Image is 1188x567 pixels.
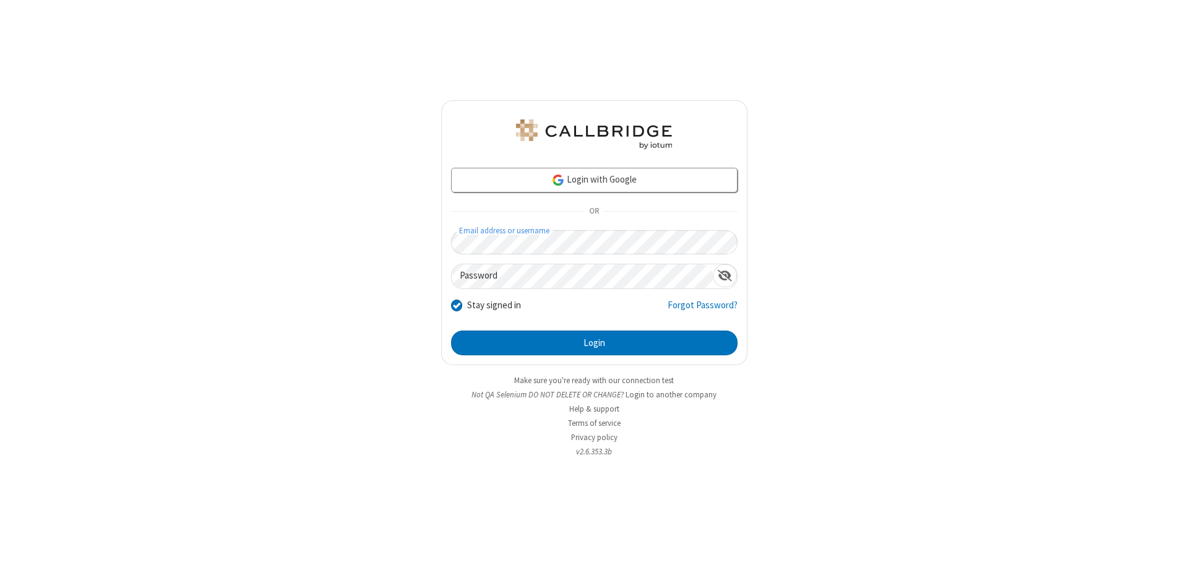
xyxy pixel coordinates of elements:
li: v2.6.353.3b [441,446,747,457]
a: Forgot Password? [668,298,738,322]
li: Not QA Selenium DO NOT DELETE OR CHANGE? [441,389,747,400]
input: Email address or username [451,230,738,254]
span: OR [584,203,604,220]
label: Stay signed in [467,298,521,313]
img: QA Selenium DO NOT DELETE OR CHANGE [514,119,674,149]
input: Password [452,264,713,288]
a: Make sure you're ready with our connection test [514,375,674,386]
a: Terms of service [568,418,621,428]
a: Login with Google [451,168,738,193]
div: Show password [713,264,737,287]
img: google-icon.png [551,173,565,187]
a: Help & support [569,404,619,414]
button: Login to another company [626,389,717,400]
button: Login [451,331,738,355]
a: Privacy policy [571,432,618,443]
